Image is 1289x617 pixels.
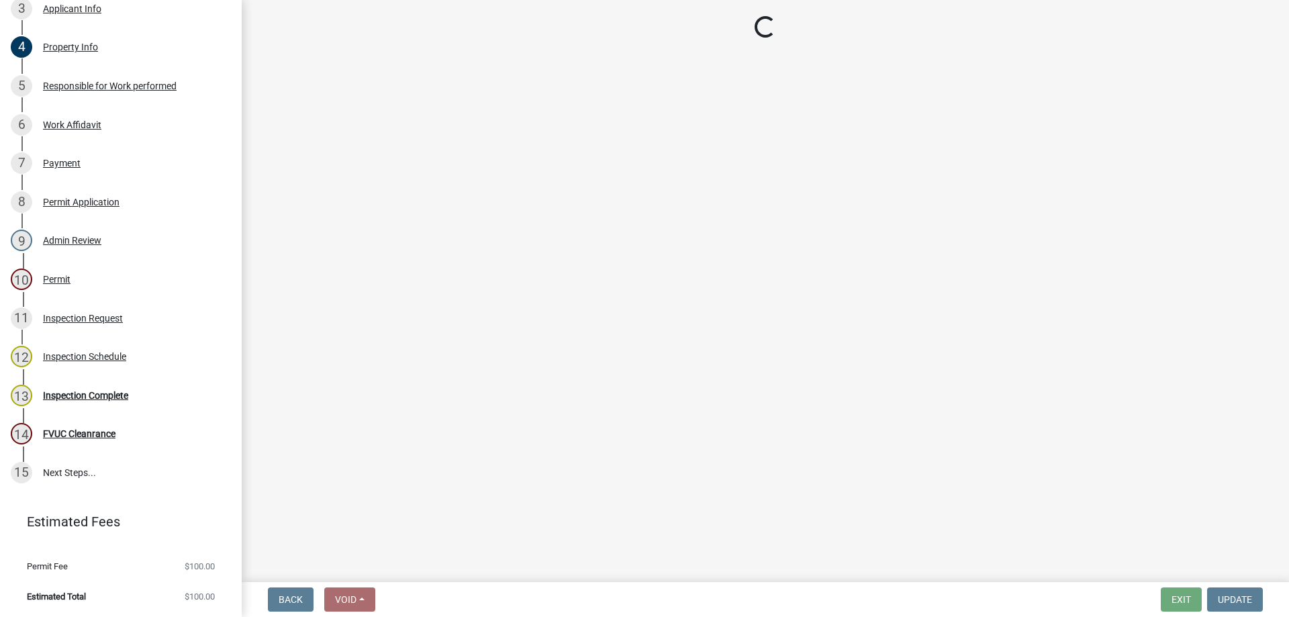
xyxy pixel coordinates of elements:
div: 6 [11,114,32,136]
div: 8 [11,191,32,213]
div: Property Info [43,42,98,52]
span: Update [1218,594,1252,605]
div: Permit Application [43,197,120,207]
button: Exit [1161,587,1202,612]
div: 12 [11,346,32,367]
div: Inspection Complete [43,391,128,400]
div: 10 [11,269,32,290]
div: Applicant Info [43,4,101,13]
div: 13 [11,385,32,406]
span: Permit Fee [27,562,68,571]
div: 15 [11,462,32,483]
button: Back [268,587,314,612]
div: FVUC Cleanrance [43,429,115,438]
div: Inspection Request [43,314,123,323]
span: Void [335,594,356,605]
div: Admin Review [43,236,101,245]
div: 7 [11,152,32,174]
span: Back [279,594,303,605]
div: 14 [11,423,32,444]
div: 9 [11,230,32,251]
div: 5 [11,75,32,97]
div: 11 [11,307,32,329]
div: Payment [43,158,81,168]
span: $100.00 [185,562,215,571]
div: 4 [11,36,32,58]
div: Work Affidavit [43,120,101,130]
div: Permit [43,275,70,284]
a: Estimated Fees [11,508,220,535]
button: Update [1207,587,1263,612]
span: Estimated Total [27,592,86,601]
button: Void [324,587,375,612]
div: Inspection Schedule [43,352,126,361]
span: $100.00 [185,592,215,601]
div: Responsible for Work performed [43,81,177,91]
